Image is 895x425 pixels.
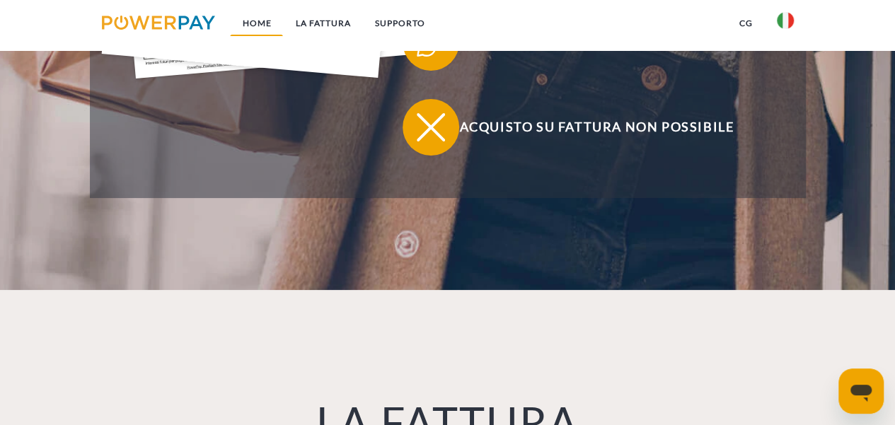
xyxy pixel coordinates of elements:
[413,110,449,145] img: qb_close.svg
[838,368,884,414] iframe: Pulsante per aprire la finestra di messaggistica
[403,99,770,156] button: Acquisto su fattura non possibile
[102,16,216,30] img: logo-powerpay.svg
[423,99,770,156] span: Acquisto su fattura non possibile
[727,11,765,36] a: CG
[403,14,770,71] button: Centro assistenza
[230,11,283,36] a: Home
[362,11,437,36] a: Supporto
[777,12,794,29] img: it
[283,11,362,36] a: LA FATTURA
